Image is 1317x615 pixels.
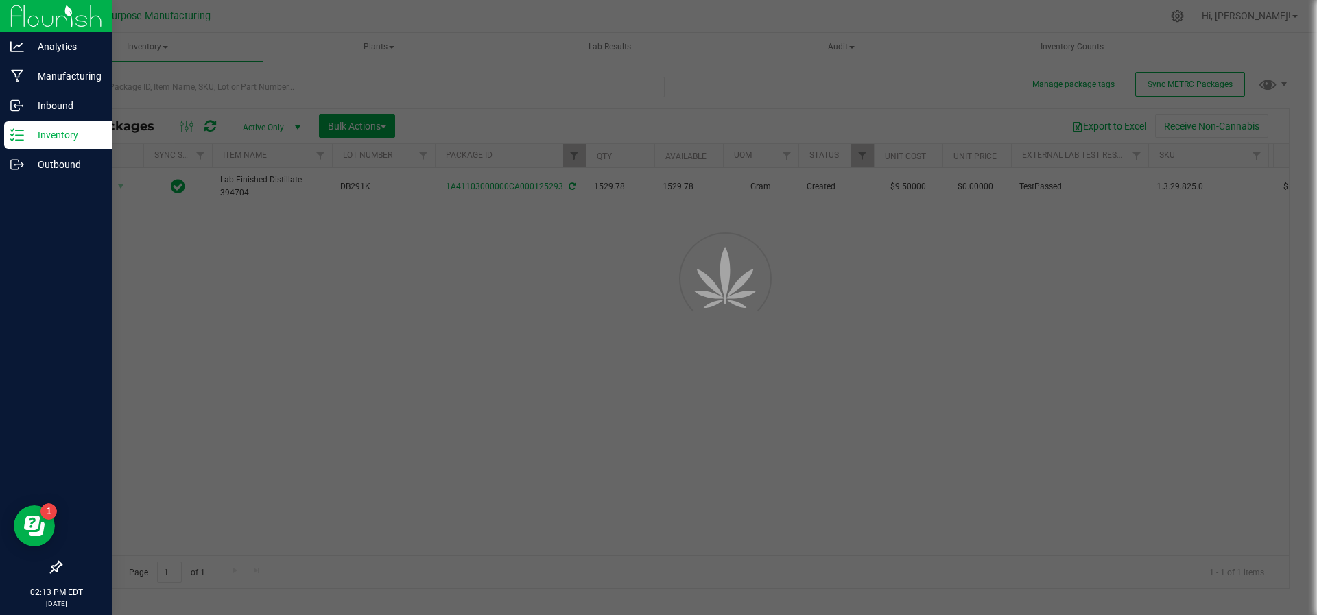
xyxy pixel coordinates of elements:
p: Analytics [24,38,106,55]
inline-svg: Inventory [10,128,24,142]
iframe: Resource center unread badge [40,503,57,520]
p: Inbound [24,97,106,114]
inline-svg: Analytics [10,40,24,53]
p: Manufacturing [24,68,106,84]
p: 02:13 PM EDT [6,586,106,599]
inline-svg: Inbound [10,99,24,112]
p: Inventory [24,127,106,143]
inline-svg: Outbound [10,158,24,171]
p: [DATE] [6,599,106,609]
p: Outbound [24,156,106,173]
iframe: Resource center [14,505,55,546]
inline-svg: Manufacturing [10,69,24,83]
